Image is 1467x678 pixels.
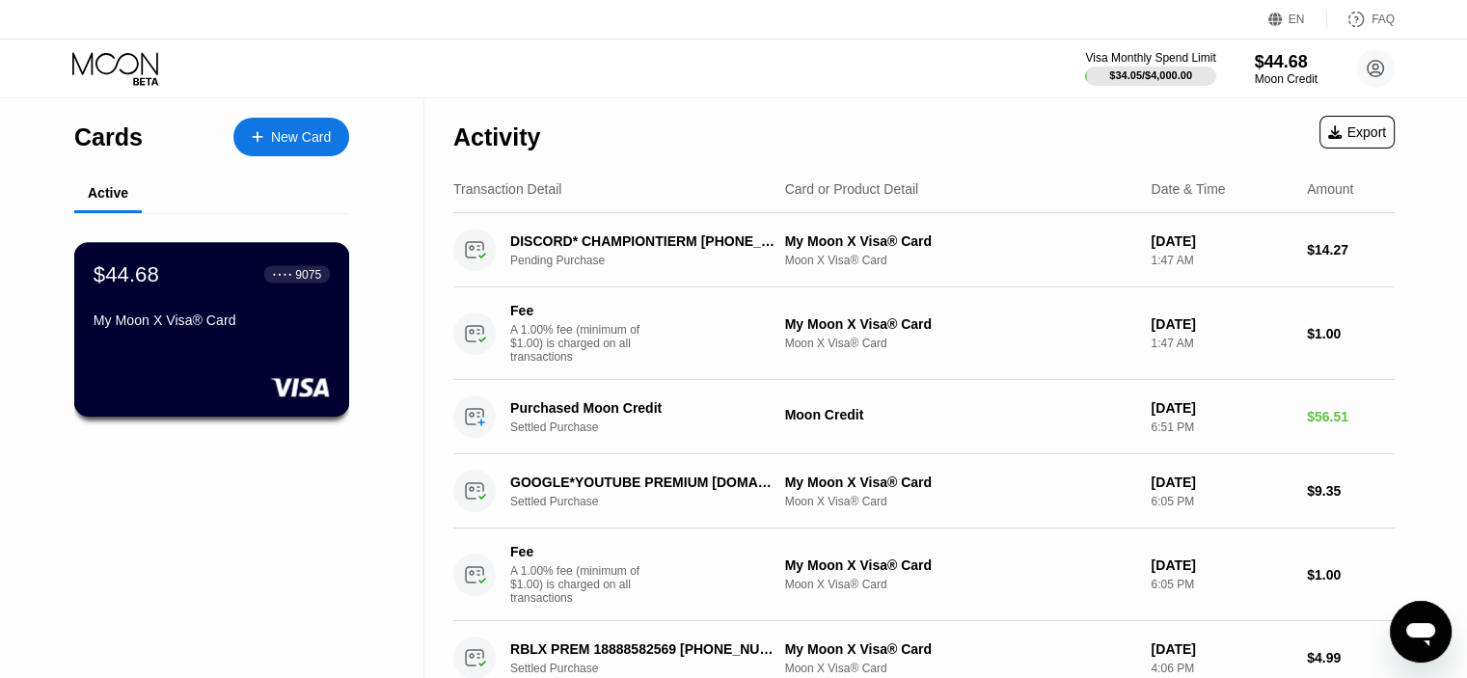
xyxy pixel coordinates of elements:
[1085,51,1215,86] div: Visa Monthly Spend Limit$34.05/$4,000.00
[785,316,1136,332] div: My Moon X Visa® Card
[510,323,655,364] div: A 1.00% fee (minimum of $1.00) is charged on all transactions
[785,641,1136,657] div: My Moon X Visa® Card
[785,475,1136,490] div: My Moon X Visa® Card
[453,213,1395,287] div: DISCORD* CHAMPIONTIERM [PHONE_NUMBER] USPending PurchaseMy Moon X Visa® CardMoon X Visa® Card[DAT...
[75,243,348,416] div: $44.68● ● ● ●9075My Moon X Visa® Card
[510,475,774,490] div: GOOGLE*YOUTUBE PREMIUM [DOMAIN_NAME][URL]
[510,254,795,267] div: Pending Purchase
[1151,233,1291,249] div: [DATE]
[273,271,292,277] div: ● ● ● ●
[1390,601,1452,663] iframe: Button to launch messaging window, conversation in progress
[94,312,330,328] div: My Moon X Visa® Card
[1319,116,1395,149] div: Export
[453,454,1395,529] div: GOOGLE*YOUTUBE PREMIUM [DOMAIN_NAME][URL]Settled PurchaseMy Moon X Visa® CardMoon X Visa® Card[DA...
[510,641,774,657] div: RBLX PREM 18888582569 [PHONE_NUMBER] US
[1151,400,1291,416] div: [DATE]
[1307,483,1395,499] div: $9.35
[453,380,1395,454] div: Purchased Moon CreditSettled PurchaseMoon Credit[DATE]6:51 PM$56.51
[510,564,655,605] div: A 1.00% fee (minimum of $1.00) is charged on all transactions
[1255,52,1318,72] div: $44.68
[233,118,349,156] div: New Card
[1151,475,1291,490] div: [DATE]
[1327,10,1395,29] div: FAQ
[510,544,645,559] div: Fee
[453,123,540,151] div: Activity
[1307,409,1395,424] div: $56.51
[785,337,1136,350] div: Moon X Visa® Card
[785,557,1136,573] div: My Moon X Visa® Card
[1289,13,1305,26] div: EN
[510,400,774,416] div: Purchased Moon Credit
[785,181,919,197] div: Card or Product Detail
[453,287,1395,380] div: FeeA 1.00% fee (minimum of $1.00) is charged on all transactionsMy Moon X Visa® CardMoon X Visa® ...
[1307,242,1395,258] div: $14.27
[453,181,561,197] div: Transaction Detail
[1109,69,1192,81] div: $34.05 / $4,000.00
[1151,641,1291,657] div: [DATE]
[785,495,1136,508] div: Moon X Visa® Card
[1268,10,1327,29] div: EN
[785,662,1136,675] div: Moon X Visa® Card
[1328,124,1386,140] div: Export
[1307,650,1395,665] div: $4.99
[510,420,795,434] div: Settled Purchase
[785,233,1136,249] div: My Moon X Visa® Card
[94,261,159,286] div: $44.68
[1307,567,1395,583] div: $1.00
[1151,420,1291,434] div: 6:51 PM
[1151,254,1291,267] div: 1:47 AM
[1151,662,1291,675] div: 4:06 PM
[1085,51,1215,65] div: Visa Monthly Spend Limit
[510,303,645,318] div: Fee
[1151,337,1291,350] div: 1:47 AM
[1255,72,1318,86] div: Moon Credit
[1151,578,1291,591] div: 6:05 PM
[453,529,1395,621] div: FeeA 1.00% fee (minimum of $1.00) is charged on all transactionsMy Moon X Visa® CardMoon X Visa® ...
[1307,181,1353,197] div: Amount
[1151,557,1291,573] div: [DATE]
[1151,495,1291,508] div: 6:05 PM
[1307,326,1395,341] div: $1.00
[785,407,1136,422] div: Moon Credit
[74,123,143,151] div: Cards
[1151,181,1225,197] div: Date & Time
[88,185,128,201] div: Active
[510,495,795,508] div: Settled Purchase
[785,254,1136,267] div: Moon X Visa® Card
[1372,13,1395,26] div: FAQ
[295,267,321,281] div: 9075
[1151,316,1291,332] div: [DATE]
[510,662,795,675] div: Settled Purchase
[785,578,1136,591] div: Moon X Visa® Card
[271,129,331,146] div: New Card
[1255,52,1318,86] div: $44.68Moon Credit
[510,233,774,249] div: DISCORD* CHAMPIONTIERM [PHONE_NUMBER] US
